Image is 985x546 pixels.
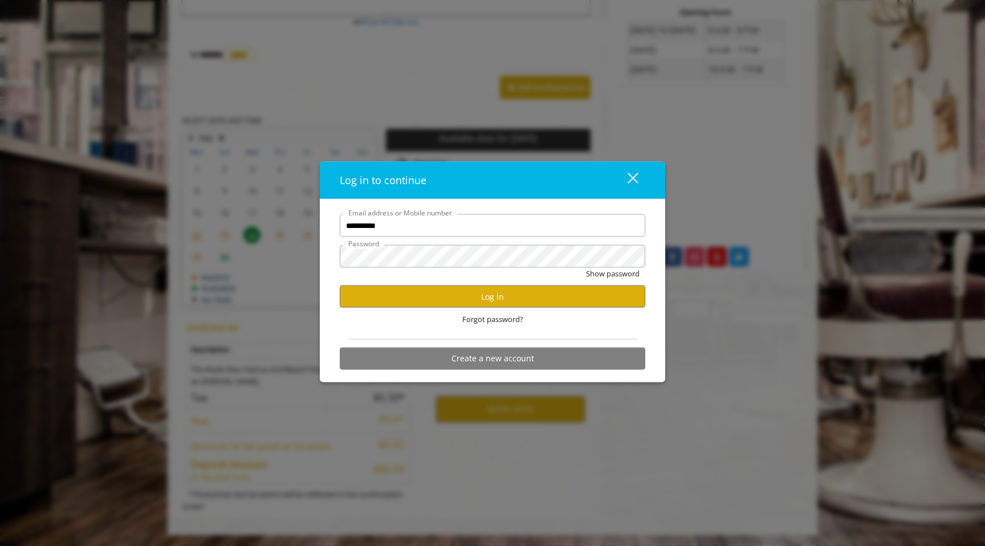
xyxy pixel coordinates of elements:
[340,245,645,268] input: Password
[586,268,640,280] button: Show password
[340,214,645,237] input: Email address or Mobile number
[343,207,458,218] label: Email address or Mobile number
[340,286,645,308] button: Log in
[340,347,645,369] button: Create a new account
[614,172,637,189] div: close dialog
[607,169,645,192] button: close dialog
[462,313,523,325] span: Forgot password?
[343,238,385,249] label: Password
[340,173,426,187] span: Log in to continue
